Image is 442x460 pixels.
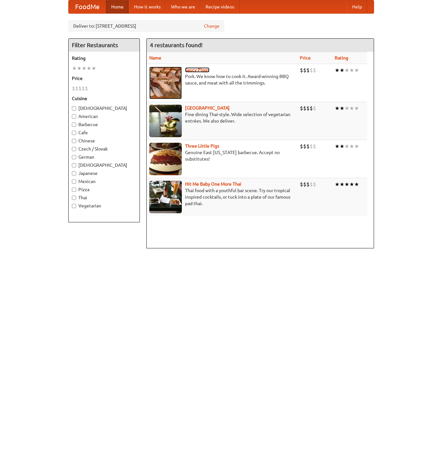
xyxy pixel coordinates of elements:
[310,67,313,74] li: $
[72,55,136,61] h5: Rating
[72,65,77,72] li: ★
[72,121,136,128] label: Barbecue
[349,181,354,188] li: ★
[313,105,316,112] li: $
[335,67,340,74] li: ★
[300,105,303,112] li: $
[72,163,76,167] input: [DEMOGRAPHIC_DATA]
[313,181,316,188] li: $
[340,67,344,74] li: ★
[303,143,306,150] li: $
[82,85,85,92] li: $
[72,203,136,209] label: Vegetarian
[72,170,136,177] label: Japanese
[306,105,310,112] li: $
[354,67,359,74] li: ★
[313,143,316,150] li: $
[303,67,306,74] li: $
[310,143,313,150] li: $
[306,143,310,150] li: $
[149,143,182,175] img: littlepigs.jpg
[82,65,87,72] li: ★
[335,181,340,188] li: ★
[344,143,349,150] li: ★
[72,188,76,192] input: Pizza
[306,181,310,188] li: $
[335,105,340,112] li: ★
[300,143,303,150] li: $
[72,204,76,208] input: Vegetarian
[150,42,203,48] ng-pluralize: 4 restaurants found!
[149,73,295,86] p: Pork. We know how to cook it. Award-winning BBQ sauce, and meat with all the trimmings.
[72,194,136,201] label: Thai
[354,181,359,188] li: ★
[72,123,76,127] input: Barbecue
[185,67,209,72] a: Saucy Piggy
[166,0,200,13] a: Who we are
[72,75,136,82] h5: Price
[75,85,78,92] li: $
[340,143,344,150] li: ★
[344,105,349,112] li: ★
[344,67,349,74] li: ★
[72,95,136,102] h5: Cuisine
[72,113,136,120] label: American
[185,105,230,111] a: [GEOGRAPHIC_DATA]
[335,143,340,150] li: ★
[72,147,76,151] input: Czech / Slovak
[310,181,313,188] li: $
[72,162,136,168] label: [DEMOGRAPHIC_DATA]
[300,181,303,188] li: $
[300,67,303,74] li: $
[72,179,76,184] input: Mexican
[68,20,224,32] div: Deliver to: [STREET_ADDRESS]
[149,149,295,162] p: Genuine East [US_STATE] barbecue. Accept no substitutes!
[72,131,76,135] input: Cafe
[303,105,306,112] li: $
[106,0,129,13] a: Home
[129,0,166,13] a: How it works
[313,67,316,74] li: $
[349,67,354,74] li: ★
[310,105,313,112] li: $
[77,65,82,72] li: ★
[200,0,239,13] a: Recipe videos
[149,187,295,207] p: Thai food with a youthful bar scene. Try our tropical inspired cocktails, or tuck into a plate of...
[340,181,344,188] li: ★
[72,155,76,159] input: German
[354,143,359,150] li: ★
[349,143,354,150] li: ★
[349,105,354,112] li: ★
[72,114,76,119] input: American
[69,0,106,13] a: FoodMe
[72,146,136,152] label: Czech / Slovak
[185,143,219,149] a: Three Little Pigs
[72,178,136,185] label: Mexican
[204,23,220,29] a: Change
[72,171,76,176] input: Japanese
[72,85,75,92] li: $
[185,181,241,187] a: Hit Me Baby One More Thai
[306,67,310,74] li: $
[72,106,76,111] input: [DEMOGRAPHIC_DATA]
[149,67,182,99] img: saucy.jpg
[303,181,306,188] li: $
[78,85,82,92] li: $
[149,111,295,124] p: Fine dining Thai-style. Wide selection of vegetarian entrées. We also deliver.
[87,65,91,72] li: ★
[72,138,136,144] label: Chinese
[149,181,182,213] img: babythai.jpg
[85,85,88,92] li: $
[72,154,136,160] label: German
[91,65,96,72] li: ★
[149,55,161,60] a: Name
[72,139,76,143] input: Chinese
[72,196,76,200] input: Thai
[335,55,348,60] a: Rating
[72,105,136,112] label: [DEMOGRAPHIC_DATA]
[344,181,349,188] li: ★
